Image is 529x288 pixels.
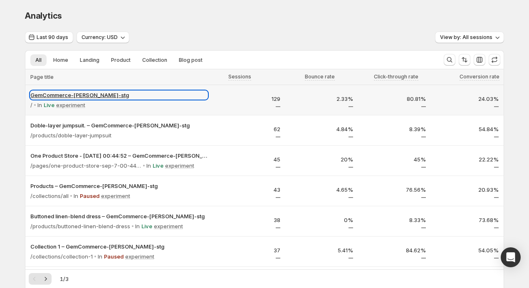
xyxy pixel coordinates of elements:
span: Click-through rate [374,73,418,80]
p: Live [141,222,152,230]
p: In [146,161,151,170]
p: 80.81% [363,95,426,103]
p: 38 [218,216,280,224]
button: Sort the results [459,54,470,66]
span: Conversion rate [460,73,499,80]
span: Bounce rate [305,73,335,80]
p: experiment [165,161,194,170]
p: 4.65% [290,185,353,194]
button: Doble-layer jumpsuit. – GemCommerce-[PERSON_NAME]-stg [30,121,208,129]
p: 5.41% [290,246,353,254]
p: 54.84% [436,125,499,133]
button: Search and filter results [444,54,455,66]
div: Open Intercom Messenger [501,247,521,267]
p: In [135,222,140,230]
span: Sessions [228,73,251,80]
p: 76.56% [363,185,426,194]
span: Currency: USD [82,34,118,41]
p: 73.68% [436,216,499,224]
p: Live [44,101,54,109]
p: In [98,252,102,261]
button: Collection 1 – GemCommerce-[PERSON_NAME]-stg [30,242,208,251]
p: 129 [218,95,280,103]
button: Buttoned linen-blend dress – GemCommerce-[PERSON_NAME]-stg [30,212,208,220]
p: 45 [218,155,280,164]
p: Live [153,161,163,170]
span: Landing [80,57,99,63]
p: /pages/one-product-store-sep-7-00-44-52 [30,161,141,170]
p: 43 [218,185,280,194]
p: / [30,101,32,109]
p: /products/buttoned-linen-blend-dress [30,222,130,230]
button: Last 90 days [25,32,73,43]
p: /collections/collection-1 [30,252,93,261]
p: /collections/all [30,192,69,200]
p: 20% [290,155,353,164]
span: Product [111,57,131,63]
button: Currency: USD [77,32,129,43]
button: Next [40,273,52,285]
p: 84.62% [363,246,426,254]
span: Blog post [179,57,203,63]
span: Analytics [25,11,62,21]
p: 62 [218,125,280,133]
p: In [74,192,78,200]
p: 54.05% [436,246,499,254]
p: 20.93% [436,185,499,194]
p: Paused [104,252,124,261]
span: View by: All sessions [440,34,492,41]
button: GemCommerce-[PERSON_NAME]-stg [30,91,208,99]
p: 4.84% [290,125,353,133]
span: Last 90 days [37,34,68,41]
button: View by: All sessions [435,32,504,43]
p: 45% [363,155,426,164]
p: experiment [101,192,130,200]
p: 2.33% [290,95,353,103]
p: 22.22% [436,155,499,164]
span: All [35,57,42,63]
span: Page title [30,74,54,81]
p: experiment [154,222,183,230]
p: Paused [80,192,99,200]
nav: Pagination [29,273,52,285]
p: 37 [218,246,280,254]
p: experiment [125,252,154,261]
p: 8.39% [363,125,426,133]
span: Home [53,57,68,63]
p: In [37,101,42,109]
span: Collection [142,57,167,63]
p: 24.03% [436,95,499,103]
button: Products – GemCommerce-[PERSON_NAME]-stg [30,182,208,190]
span: 1 / 3 [60,275,69,283]
p: 0% [290,216,353,224]
p: 8.33% [363,216,426,224]
p: experiment [56,101,85,109]
p: /products/doble-layer-jumpsuit [30,131,111,139]
button: One Product Store - [DATE] 00:44:52 – GemCommerce-[PERSON_NAME]-stg [30,151,208,160]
